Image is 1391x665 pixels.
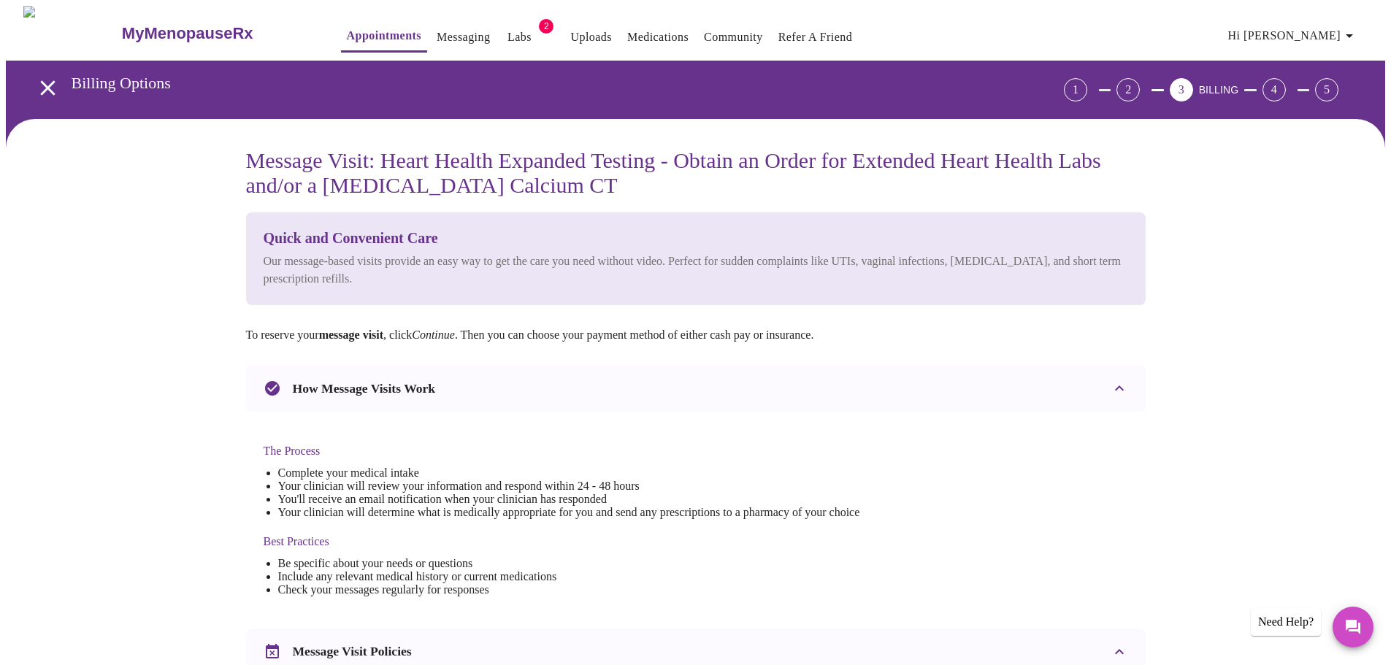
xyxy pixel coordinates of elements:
div: 4 [1262,78,1286,101]
li: Check your messages regularly for responses [278,583,860,596]
div: 5 [1315,78,1338,101]
h4: The Process [264,445,860,458]
li: Be specific about your needs or questions [278,557,860,570]
p: Our message-based visits provide an easy way to get the care you need without video. Perfect for ... [264,253,1128,288]
button: Community [698,23,769,52]
a: Refer a Friend [778,27,853,47]
h4: Best Practices [264,535,860,548]
li: Complete your medical intake [278,466,860,480]
button: Refer a Friend [773,23,859,52]
a: Uploads [570,27,612,47]
h3: Billing Options [72,74,983,93]
p: To reserve your , click . Then you can choose your payment method of either cash pay or insurance. [246,328,1146,342]
button: open drawer [26,66,69,109]
li: You'll receive an email notification when your clinician has responded [278,493,860,506]
a: Appointments [347,26,421,46]
div: How Message Visits Work [246,365,1146,412]
a: Messaging [437,27,490,47]
button: Messages [1333,607,1373,647]
div: Need Help? [1251,608,1321,636]
li: Your clinician will review your information and respond within 24 - 48 hours [278,480,860,493]
span: BILLING [1199,84,1239,96]
a: Medications [627,27,689,47]
a: Community [704,27,763,47]
button: Labs [496,23,543,52]
a: Labs [507,27,532,47]
button: Messaging [431,23,496,52]
h3: Message Visit Policies [293,644,412,659]
li: Your clinician will determine what is medically appropriate for you and send any prescriptions to... [278,506,860,519]
h3: How Message Visits Work [293,381,436,396]
h3: MyMenopauseRx [122,24,253,43]
div: 3 [1170,78,1193,101]
button: Appointments [341,21,427,53]
img: MyMenopauseRx Logo [23,6,120,61]
strong: message visit [319,328,383,341]
button: Medications [621,23,694,52]
em: Continue [412,328,455,341]
h3: Message Visit: Heart Health Expanded Testing - Obtain an Order for Extended Heart Health Labs and... [246,148,1146,198]
button: Hi [PERSON_NAME] [1222,21,1364,50]
div: 2 [1116,78,1140,101]
div: 1 [1064,78,1087,101]
button: Uploads [564,23,618,52]
span: 2 [539,19,553,34]
h3: Quick and Convenient Care [264,230,1128,247]
a: MyMenopauseRx [120,8,311,59]
span: Hi [PERSON_NAME] [1228,26,1358,46]
li: Include any relevant medical history or current medications [278,570,860,583]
